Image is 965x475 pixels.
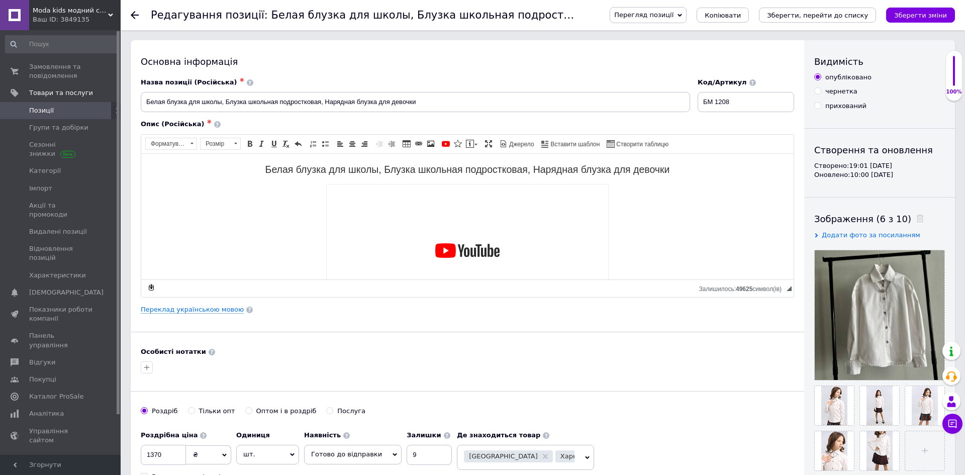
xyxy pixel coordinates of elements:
[29,288,104,297] span: [DEMOGRAPHIC_DATA]
[549,140,600,149] span: Вставити шаблон
[308,138,319,149] a: Вставити/видалити нумерований список
[33,15,121,24] div: Ваш ID: 3849135
[359,138,370,149] a: По правому краю
[540,138,602,149] a: Вставити шаблон
[199,407,235,416] div: Тільки опт
[347,138,358,149] a: По центру
[5,35,119,53] input: Пошук
[945,50,962,101] div: 100% Якість заповнення
[614,11,673,19] span: Перегляд позиції
[293,138,304,149] a: Повернути (Ctrl+Z)
[894,12,947,19] i: Зберегти зміни
[814,213,945,225] div: Зображення (6 з 10)
[407,431,441,439] b: Залишки
[29,409,64,418] span: Аналітика
[240,77,244,83] span: ✱
[141,55,794,68] div: Основна інформація
[141,431,198,439] b: Роздрібна ціна
[615,140,668,149] span: Створити таблицю
[413,138,424,149] a: Вставити/Редагувати посилання (Ctrl+L)
[256,407,317,416] div: Оптом і в роздріб
[141,120,205,128] span: Опис (Російська)
[386,138,397,149] a: Збільшити відступ
[374,138,385,149] a: Зменшити відступ
[207,119,212,125] span: ✱
[236,445,299,464] span: шт.
[29,453,93,471] span: Гаманець компанії
[320,138,331,149] a: Вставити/видалити маркований список
[335,138,346,149] a: По лівому краю
[29,184,52,193] span: Імпорт
[814,144,945,156] div: Створення та оновлення
[452,138,463,149] a: Вставити іконку
[141,306,244,314] a: Переклад українською мовою
[33,6,108,15] span: Moda kids модний стильний одяг для дітей та підлітків
[141,92,690,112] input: Наприклад, H&M жіноча сукня зелена 38 розмір вечірня максі з блискітками
[401,138,412,149] a: Таблиця
[886,8,955,23] button: Зберегти зміни
[145,138,197,150] a: Форматування
[141,78,237,86] span: Назва позиції (Російська)
[151,9,771,21] h1: Редагування позиції: Белая блузка для школы, Блузка школьная подростковая, Нарядная блузка для де...
[825,102,866,111] div: прихований
[464,138,479,149] a: Вставити повідомлення
[10,10,642,22] h2: Белая блузка для школы, Блузка школьная подростковая, Нарядная блузка для девочки
[193,451,198,458] span: ₴
[337,407,365,416] div: Послуга
[814,161,945,170] div: Створено: 19:01 [DATE]
[304,431,341,439] b: Наявність
[825,87,857,96] div: чернетка
[29,358,55,367] span: Відгуки
[29,375,56,384] span: Покупці
[29,166,61,175] span: Категорії
[698,78,747,86] span: Код/Артикул
[29,392,83,401] span: Каталог ProSale
[705,12,741,19] span: Копіювати
[141,348,206,355] b: Особисті нотатки
[268,138,279,149] a: Підкреслений (Ctrl+U)
[946,88,962,96] div: 100%
[29,140,93,158] span: Сезонні знижки
[280,138,292,149] a: Видалити форматування
[814,55,945,68] div: Видимість
[483,138,494,149] a: Максимізувати
[29,62,93,80] span: Замовлення та повідомлення
[29,427,93,445] span: Управління сайтом
[244,138,255,149] a: Жирний (Ctrl+B)
[200,138,241,150] a: Розмір
[29,227,87,236] span: Видалені позиції
[736,286,752,293] span: 49625
[146,282,157,293] a: Зробити резервну копію зараз
[201,138,231,149] span: Розмір
[29,331,93,349] span: Панель управління
[256,138,267,149] a: Курсив (Ctrl+I)
[10,10,642,300] body: Редактор, 052F6595-43C1-4B55-9656-BFED3DF99B50
[29,123,88,132] span: Групи та добірки
[605,138,670,149] a: Створити таблицю
[469,453,538,459] span: [GEOGRAPHIC_DATA]
[457,431,540,439] b: Де знаходиться товар
[814,170,945,179] div: Оновлено: 10:00 [DATE]
[787,286,792,291] span: Потягніть для зміни розмірів
[152,407,178,416] div: Роздріб
[29,88,93,98] span: Товари та послуги
[697,8,749,23] button: Копіювати
[185,30,467,189] img: Додати відео з YouTube
[131,11,139,19] div: Повернутися назад
[508,140,534,149] span: Джерело
[29,271,86,280] span: Характеристики
[29,244,93,262] span: Відновлення позицій
[699,283,787,293] div: Кiлькiсть символiв
[29,201,93,219] span: Акції та промокоди
[146,138,187,149] span: Форматування
[29,106,54,115] span: Позиції
[311,450,382,458] span: Готово до відправки
[825,73,872,82] div: опубліковано
[141,154,794,279] iframe: Редактор, 052F6595-43C1-4B55-9656-BFED3DF99B50
[767,12,868,19] i: Зберегти, перейти до списку
[440,138,451,149] a: Додати відео з YouTube
[425,138,436,149] a: Зображення
[822,231,920,239] span: Додати фото за посиланням
[29,305,93,323] span: Показники роботи компанії
[141,445,186,465] input: 0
